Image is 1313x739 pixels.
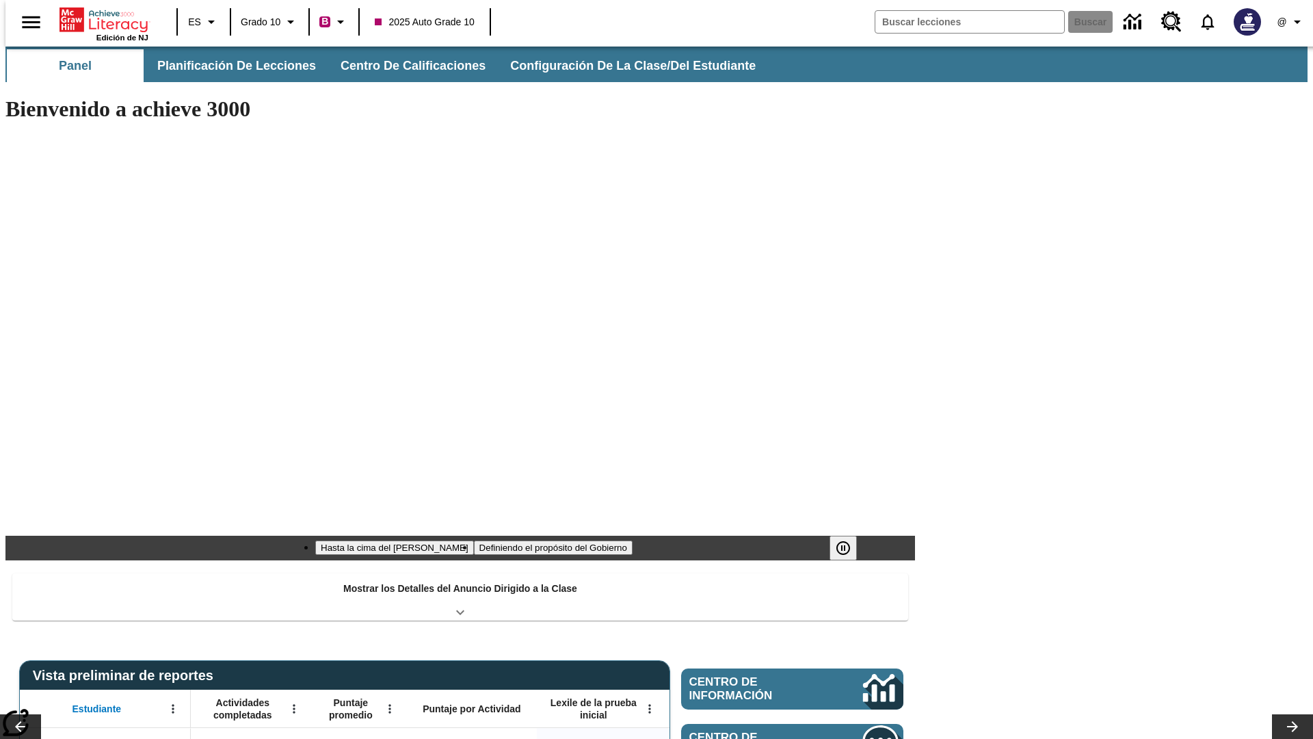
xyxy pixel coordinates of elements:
[343,582,577,596] p: Mostrar los Detalles del Anuncio Dirigido a la Clase
[12,573,908,621] div: Mostrar los Detalles del Anuncio Dirigido a la Clase
[423,703,520,715] span: Puntaje por Actividad
[182,10,226,34] button: Lenguaje: ES, Selecciona un idioma
[318,697,384,721] span: Puntaje promedio
[1269,10,1313,34] button: Perfil/Configuración
[7,49,144,82] button: Panel
[830,536,857,560] button: Pausar
[830,536,871,560] div: Pausar
[146,49,327,82] button: Planificación de lecciones
[1190,4,1225,40] a: Notificaciones
[59,6,148,34] a: Portada
[321,13,328,30] span: B
[5,96,915,122] h1: Bienvenido a achieve 3000
[241,15,280,29] span: Grado 10
[639,699,660,719] button: Abrir menú
[1153,3,1190,40] a: Centro de recursos, Se abrirá en una pestaña nueva.
[1234,8,1261,36] img: Avatar
[5,49,768,82] div: Subbarra de navegación
[314,10,354,34] button: Boost El color de la clase es rojo violeta. Cambiar el color de la clase.
[163,699,183,719] button: Abrir menú
[1115,3,1153,41] a: Centro de información
[72,703,122,715] span: Estudiante
[11,2,51,42] button: Abrir el menú lateral
[1277,15,1286,29] span: @
[375,15,474,29] span: 2025 Auto Grade 10
[1225,4,1269,40] button: Escoja un nuevo avatar
[5,47,1308,82] div: Subbarra de navegación
[96,34,148,42] span: Edición de NJ
[330,49,496,82] button: Centro de calificaciones
[59,5,148,42] div: Portada
[235,10,304,34] button: Grado: Grado 10, Elige un grado
[689,675,817,703] span: Centro de información
[380,699,400,719] button: Abrir menú
[681,669,903,710] a: Centro de información
[474,541,633,555] button: Diapositiva 2 Definiendo el propósito del Gobierno
[1272,714,1313,739] button: Carrusel de lecciones, seguir
[33,668,220,684] span: Vista preliminar de reportes
[188,15,201,29] span: ES
[315,541,474,555] button: Diapositiva 1 Hasta la cima del monte Tai
[544,697,644,721] span: Lexile de la prueba inicial
[499,49,767,82] button: Configuración de la clase/del estudiante
[198,697,288,721] span: Actividades completadas
[284,699,304,719] button: Abrir menú
[875,11,1064,33] input: Buscar campo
